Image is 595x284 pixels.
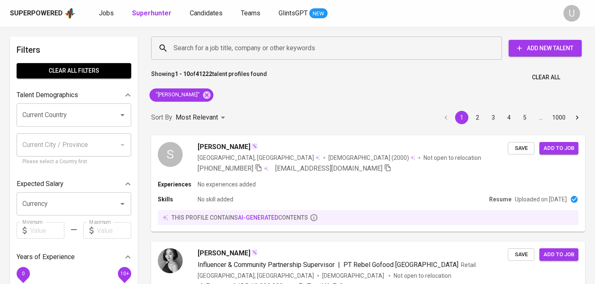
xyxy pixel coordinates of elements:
[175,71,190,77] b: 1 - 10
[151,70,267,85] p: Showing of talent profiles found
[251,249,258,256] img: magic_wand.svg
[198,261,335,269] span: Influencer & Community Partnership Supervisor
[23,66,125,76] span: Clear All filters
[515,195,567,203] p: Uploaded on [DATE]
[132,8,173,19] a: Superhunter
[198,195,233,203] p: No skill added
[17,90,78,100] p: Talent Demographics
[534,113,547,122] div: …
[198,142,250,152] span: [PERSON_NAME]
[17,43,131,56] h6: Filters
[509,40,582,56] button: Add New Talent
[198,272,314,280] div: [GEOGRAPHIC_DATA], [GEOGRAPHIC_DATA]
[171,213,308,222] p: this profile contains contents
[471,111,484,124] button: Go to page 2
[394,272,451,280] p: Not open to relocation
[489,195,512,203] p: Resume
[30,222,64,239] input: Value
[487,111,500,124] button: Go to page 3
[343,261,458,269] span: PT Rebel Gofood [GEOGRAPHIC_DATA]
[338,260,340,270] span: |
[279,9,308,17] span: GlintsGPT
[132,9,171,17] b: Superhunter
[518,111,531,124] button: Go to page 5
[198,164,253,172] span: [PHONE_NUMBER]
[251,143,258,149] img: magic_wand.svg
[512,144,530,153] span: Save
[10,9,63,18] div: Superpowered
[529,70,563,85] button: Clear All
[17,249,131,265] div: Years of Experience
[508,142,534,155] button: Save
[99,8,115,19] a: Jobs
[539,142,578,155] button: Add to job
[198,180,256,189] p: No experiences added
[117,109,128,121] button: Open
[99,9,114,17] span: Jobs
[275,164,382,172] span: [EMAIL_ADDRESS][DOMAIN_NAME]
[17,252,75,262] p: Years of Experience
[158,142,183,167] div: S
[539,248,578,261] button: Add to job
[515,43,575,54] span: Add New Talent
[198,248,250,258] span: [PERSON_NAME]
[328,154,415,162] div: (2000)
[512,250,530,260] span: Save
[563,5,580,22] div: U
[117,198,128,210] button: Open
[461,262,476,268] span: Retail
[241,8,262,19] a: Teams
[64,7,76,20] img: app logo
[328,154,392,162] span: [DEMOGRAPHIC_DATA]
[424,154,481,162] p: Not open to relocation
[502,111,516,124] button: Go to page 4
[149,88,213,102] div: "[PERSON_NAME]"
[196,71,212,77] b: 41222
[309,10,328,18] span: NEW
[120,271,129,277] span: 10+
[532,72,560,83] span: Clear All
[17,63,131,78] button: Clear All filters
[455,111,468,124] button: page 1
[158,195,198,203] p: Skills
[17,176,131,192] div: Expected Salary
[238,214,278,221] span: AI-generated
[158,180,198,189] p: Experiences
[151,113,172,122] p: Sort By
[571,111,584,124] button: Go to next page
[241,9,260,17] span: Teams
[158,248,183,273] img: ddbb158cd76517e388c381e4e7485e83.jpg
[438,111,585,124] nav: pagination navigation
[22,158,125,166] p: Please select a Country first
[22,271,24,277] span: 0
[550,111,568,124] button: Go to page 1000
[176,113,218,122] p: Most Relevant
[17,87,131,103] div: Talent Demographics
[190,8,224,19] a: Candidates
[544,250,574,260] span: Add to job
[17,179,64,189] p: Expected Salary
[151,135,585,232] a: S[PERSON_NAME][GEOGRAPHIC_DATA], [GEOGRAPHIC_DATA][DEMOGRAPHIC_DATA] (2000)Not open to relocation...
[176,110,228,125] div: Most Relevant
[149,91,205,99] span: "[PERSON_NAME]"
[97,222,131,239] input: Value
[190,9,223,17] span: Candidates
[198,154,320,162] div: [GEOGRAPHIC_DATA], [GEOGRAPHIC_DATA]
[544,144,574,153] span: Add to job
[508,248,534,261] button: Save
[10,7,76,20] a: Superpoweredapp logo
[279,8,328,19] a: GlintsGPT NEW
[322,272,385,280] span: [DEMOGRAPHIC_DATA]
